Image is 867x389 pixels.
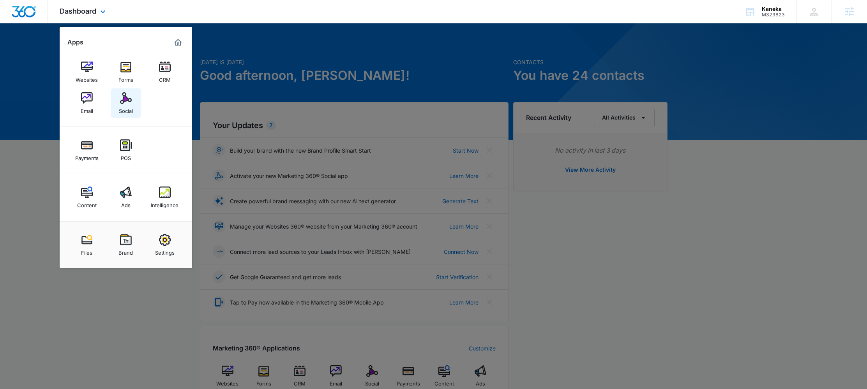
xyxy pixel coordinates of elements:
div: account name [762,6,785,12]
div: Domain Overview [30,46,70,51]
div: Content [77,198,97,208]
a: Forms [111,57,141,87]
a: Marketing 360® Dashboard [172,36,184,49]
div: Files [81,246,92,256]
div: Brand [118,246,133,256]
div: Keywords by Traffic [86,46,131,51]
a: Brand [111,230,141,260]
div: Social [119,104,133,114]
div: Email [81,104,93,114]
div: v 4.0.25 [22,12,38,19]
a: Websites [72,57,102,87]
a: Payments [72,136,102,165]
div: account id [762,12,785,18]
a: Settings [150,230,180,260]
div: Intelligence [151,198,178,208]
a: Files [72,230,102,260]
span: Dashboard [60,7,96,15]
img: logo_orange.svg [12,12,19,19]
h2: Apps [67,39,83,46]
img: tab_keywords_by_traffic_grey.svg [78,45,84,51]
div: Payments [75,151,99,161]
a: Social [111,88,141,118]
a: Email [72,88,102,118]
img: tab_domain_overview_orange.svg [21,45,27,51]
div: Forms [118,73,133,83]
div: Domain: [DOMAIN_NAME] [20,20,86,26]
a: Content [72,183,102,212]
a: POS [111,136,141,165]
a: Intelligence [150,183,180,212]
a: Ads [111,183,141,212]
div: Ads [121,198,131,208]
img: website_grey.svg [12,20,19,26]
a: CRM [150,57,180,87]
div: CRM [159,73,171,83]
div: Websites [76,73,98,83]
div: POS [121,151,131,161]
div: Settings [155,246,175,256]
